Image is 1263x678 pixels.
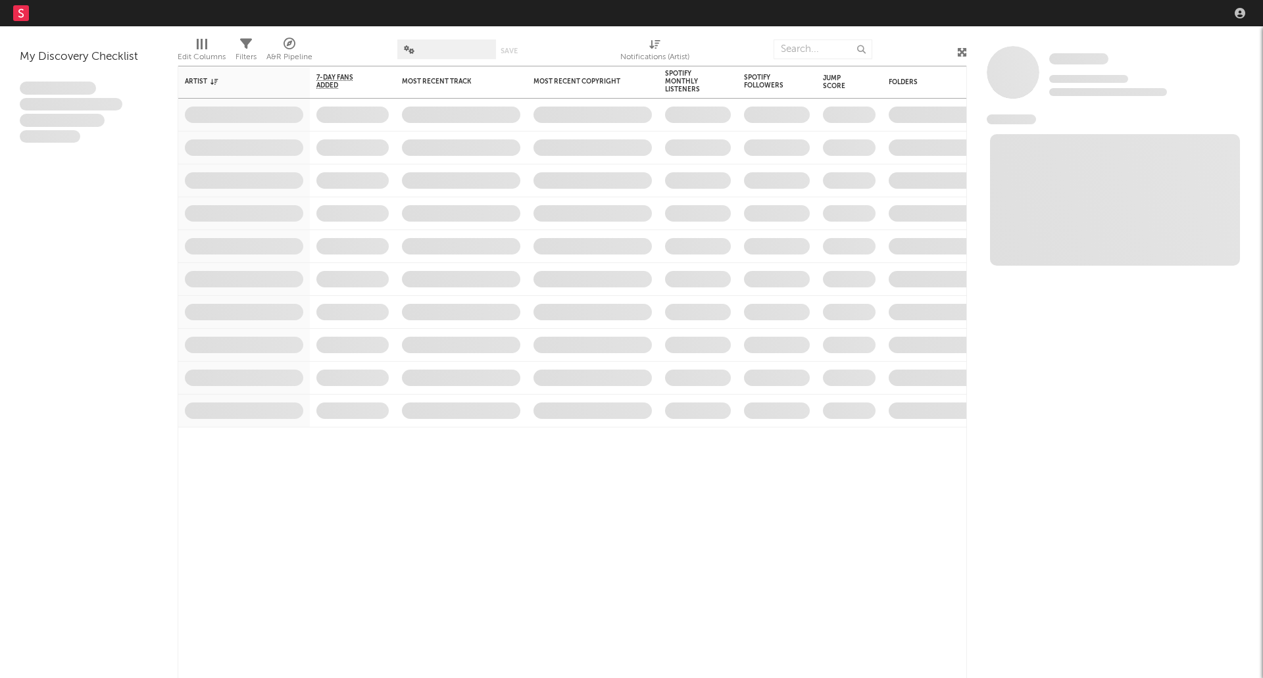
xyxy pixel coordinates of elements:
div: My Discovery Checklist [20,49,158,65]
div: Most Recent Track [402,78,501,85]
span: Praesent ac interdum [20,114,105,127]
div: A&R Pipeline [266,49,312,65]
span: Aliquam viverra [20,130,80,143]
span: Tracking Since: [DATE] [1049,75,1128,83]
div: Edit Columns [178,33,226,71]
div: Edit Columns [178,49,226,65]
div: A&R Pipeline [266,33,312,71]
span: 0 fans last week [1049,88,1167,96]
div: Filters [235,49,257,65]
input: Search... [774,39,872,59]
div: Folders [889,78,987,86]
span: Some Artist [1049,53,1108,64]
div: Filters [235,33,257,71]
div: Spotify Monthly Listeners [665,70,711,93]
div: Notifications (Artist) [620,49,689,65]
div: Spotify Followers [744,74,790,89]
span: News Feed [987,114,1036,124]
span: Lorem ipsum dolor [20,82,96,95]
span: Integer aliquet in purus et [20,98,122,111]
button: Save [501,47,518,55]
div: Jump Score [823,74,856,90]
div: Artist [185,78,284,85]
span: 7-Day Fans Added [316,74,369,89]
div: Notifications (Artist) [620,33,689,71]
a: Some Artist [1049,53,1108,66]
div: Most Recent Copyright [533,78,632,85]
